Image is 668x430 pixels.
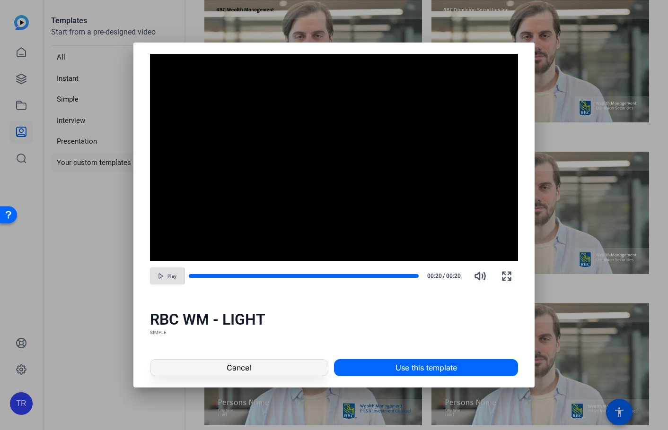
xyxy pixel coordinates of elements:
div: RBC WM - LIGHT [150,310,519,329]
button: Cancel [150,359,328,376]
div: / [422,272,465,280]
div: Video Player [150,54,519,261]
button: Use this template [334,359,518,376]
span: 00:20 [446,272,466,280]
span: Play [167,274,176,279]
button: Mute [469,265,492,287]
button: Fullscreen [495,265,518,287]
span: 00:20 [422,272,442,280]
span: Cancel [227,362,251,373]
button: Play [150,267,185,284]
span: Use this template [396,362,457,373]
div: SIMPLE [150,329,519,336]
